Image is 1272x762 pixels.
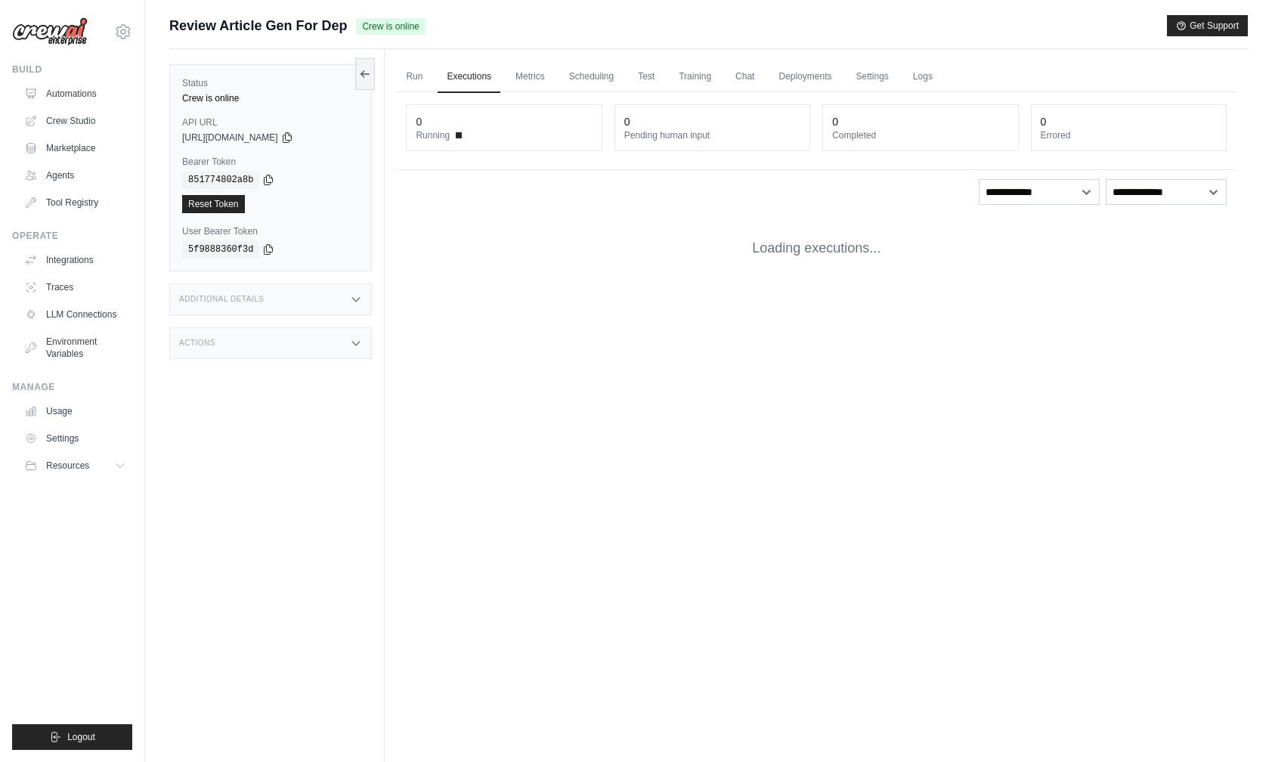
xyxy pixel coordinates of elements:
div: Crew is online [182,92,359,104]
label: Bearer Token [182,156,359,168]
span: Running [416,129,450,141]
code: 851774802a8b [182,171,259,189]
a: Usage [18,399,132,423]
a: Training [670,61,720,93]
span: Crew is online [356,18,425,35]
a: Agents [18,163,132,187]
a: Reset Token [182,195,245,213]
a: Logs [904,61,942,93]
a: Marketplace [18,136,132,160]
dt: Pending human input [624,129,800,141]
a: Integrations [18,248,132,272]
code: 5f9888360f3d [182,240,259,259]
a: Automations [18,82,132,106]
dt: Errored [1041,129,1217,141]
a: Traces [18,275,132,299]
a: Scheduling [560,61,623,93]
div: Operate [12,230,132,242]
dt: Completed [832,129,1008,141]
a: Deployments [769,61,840,93]
span: Logout [67,731,95,743]
h3: Actions [179,339,215,348]
a: Tool Registry [18,190,132,215]
a: LLM Connections [18,302,132,327]
div: 0 [1041,114,1047,129]
a: Environment Variables [18,330,132,366]
span: Review Article Gen For Dep [169,15,347,36]
a: Executions [438,61,500,93]
div: Loading executions... [397,214,1236,283]
div: Build [12,63,132,76]
a: Run [397,61,432,93]
a: Settings [18,426,132,451]
a: Metrics [506,61,554,93]
button: Get Support [1167,15,1248,36]
span: [URL][DOMAIN_NAME] [182,132,278,144]
label: API URL [182,116,359,129]
div: Manage [12,381,132,393]
a: Chat [726,61,763,93]
a: Test [629,61,664,93]
a: Settings [847,61,898,93]
a: Crew Studio [18,109,132,133]
div: 0 [416,114,422,129]
button: Resources [18,454,132,478]
img: Logo [12,17,88,46]
label: Status [182,77,359,89]
label: User Bearer Token [182,225,359,237]
h3: Additional Details [179,295,264,304]
div: 0 [624,114,630,129]
button: Logout [12,724,132,750]
span: Resources [46,460,89,472]
div: 0 [832,114,838,129]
